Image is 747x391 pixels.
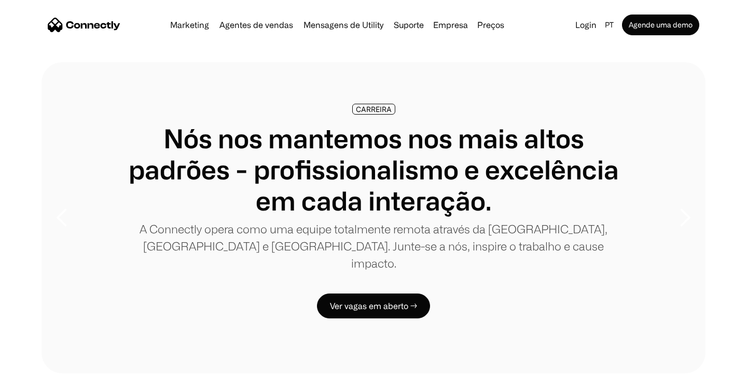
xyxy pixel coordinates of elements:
a: Agende uma demo [622,15,699,35]
a: Preços [473,21,508,29]
p: A Connectly opera como uma equipe totalmente remota através da [GEOGRAPHIC_DATA], [GEOGRAPHIC_DAT... [125,220,622,272]
div: 3 of 8 [41,62,706,373]
div: Empresa [430,18,471,32]
div: pt [601,18,620,32]
div: CARREIRA [356,105,392,113]
div: next slide [664,166,706,270]
div: previous slide [41,166,83,270]
a: Marketing [166,21,213,29]
a: Agentes de vendas [215,21,297,29]
div: pt [605,18,614,32]
a: Suporte [390,21,428,29]
div: Empresa [433,18,468,32]
a: Mensagens de Utility [299,21,388,29]
a: Ver vagas em aberto → [317,294,430,318]
a: Login [571,18,601,32]
a: home [48,17,120,33]
aside: Language selected: Português (Brasil) [10,372,62,387]
div: carousel [41,62,706,373]
ul: Language list [21,373,62,387]
h1: Nós nos mantemos nos mais altos padrões - profissionalismo e excelência em cada interação. [125,123,622,216]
